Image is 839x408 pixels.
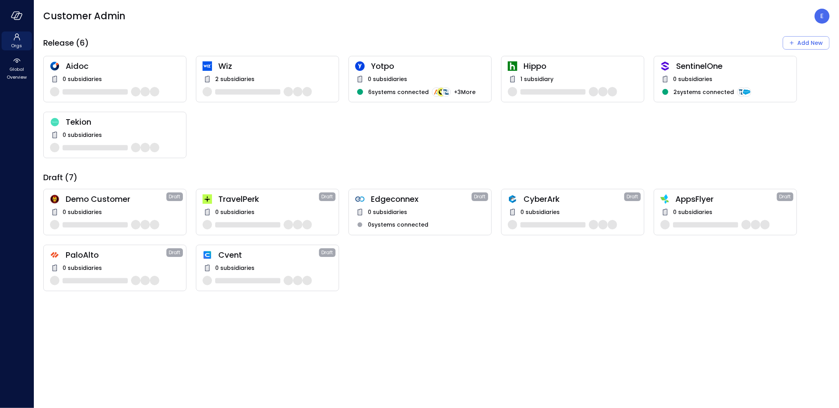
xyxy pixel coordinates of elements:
[43,10,125,22] span: Customer Admin
[63,264,102,272] span: 0 subsidiaries
[218,194,319,204] span: TravelPerk
[474,193,486,201] span: Draft
[218,61,332,71] span: Wiz
[815,9,830,24] div: Eleanor Yehudai
[355,61,365,71] img: rosehlgmm5jjurozkspi
[63,75,102,83] span: 0 subsidiaries
[368,208,407,216] span: 0 subsidiaries
[66,194,166,204] span: Demo Customer
[63,208,102,216] span: 0 subsidiaries
[43,172,77,183] span: Draft (7)
[742,87,751,97] img: integration-logo
[218,250,319,260] span: Cvent
[169,249,181,257] span: Draft
[215,75,254,83] span: 2 subsidiaries
[520,208,560,216] span: 0 subsidiaries
[797,38,823,48] div: Add New
[441,87,451,97] img: integration-logo
[780,193,791,201] span: Draft
[2,31,32,50] div: Orgs
[215,264,254,272] span: 0 subsidiaries
[454,88,476,96] span: + 3 More
[673,75,712,83] span: 0 subsidiaries
[2,55,32,82] div: Global Overview
[673,88,734,96] span: 2 systems connected
[660,194,669,204] img: zbmm8o9awxf8yv3ehdzf
[50,250,59,260] img: hs4uxyqbml240cwf4com
[524,61,638,71] span: Hippo
[737,87,747,97] img: integration-logo
[215,208,254,216] span: 0 subsidiaries
[524,194,624,204] span: CyberArk
[66,117,180,127] span: Tekion
[322,249,333,257] span: Draft
[203,250,212,260] img: dffl40ddomgeofigsm5p
[63,131,102,139] span: 0 subsidiaries
[322,193,333,201] span: Draft
[203,194,212,204] img: euz2wel6fvrjeyhjwgr9
[371,194,472,204] span: Edgeconnex
[783,36,830,50] button: Add New
[627,193,638,201] span: Draft
[169,193,181,201] span: Draft
[660,61,670,71] img: oujisyhxiqy1h0xilnqx
[508,61,517,71] img: ynjrjpaiymlkbkxtflmu
[50,118,59,127] img: dweq851rzgflucm4u1c8
[783,36,830,50] div: Add New Organization
[355,194,365,204] img: gkfkl11jtdpupy4uruhy
[50,194,59,204] img: scnakozdowacoarmaydw
[508,194,517,204] img: a5he5ildahzqx8n3jb8t
[368,75,407,83] span: 0 subsidiaries
[66,61,180,71] span: Aidoc
[821,11,824,21] p: E
[520,75,553,83] span: 1 subsidiary
[432,87,441,97] img: integration-logo
[368,220,428,229] span: 0 systems connected
[203,61,212,71] img: cfcvbyzhwvtbhao628kj
[43,38,89,48] span: Release (6)
[66,250,166,260] span: PaloAlto
[675,194,777,204] span: AppsFlyer
[673,208,712,216] span: 0 subsidiaries
[437,87,446,97] img: integration-logo
[5,65,29,81] span: Global Overview
[371,61,485,71] span: Yotpo
[368,88,429,96] span: 6 systems connected
[50,61,59,71] img: hddnet8eoxqedtuhlo6i
[11,42,22,50] span: Orgs
[676,61,790,71] span: SentinelOne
